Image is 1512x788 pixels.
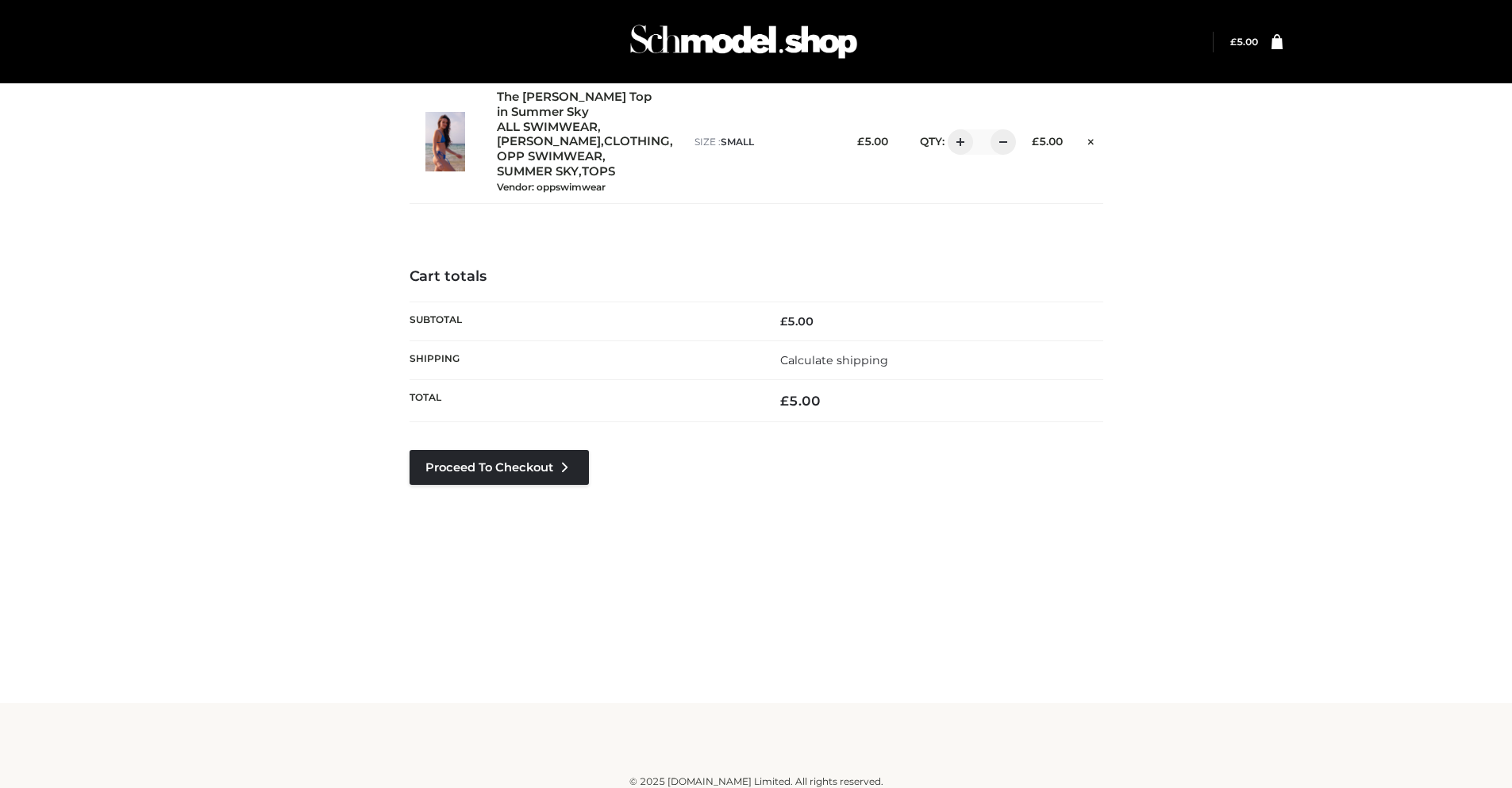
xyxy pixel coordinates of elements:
a: ALL SWIMWEAR [497,120,598,135]
a: OPP SWIMWEAR [497,149,602,164]
img: Schmodel Admin 964 [625,10,863,73]
span: SMALL [721,136,754,148]
a: SUMMER SKY [497,164,579,179]
div: QTY: [904,129,1005,155]
span: £ [857,135,864,148]
th: Total [410,380,756,422]
p: size : [694,135,830,149]
a: TOPS [582,164,615,179]
a: CLOTHING [604,134,670,149]
bdi: 5.00 [1032,135,1063,148]
small: Vendor: oppswimwear [497,181,606,193]
bdi: 5.00 [780,314,814,329]
a: The [PERSON_NAME] Top in Summer Sky [497,90,660,120]
bdi: 5.00 [1230,36,1258,48]
bdi: 5.00 [780,393,821,409]
th: Shipping [410,341,756,380]
a: [PERSON_NAME] [497,134,601,149]
a: Proceed to Checkout [410,450,589,485]
a: £5.00 [1230,36,1258,48]
a: Calculate shipping [780,353,888,367]
span: £ [1032,135,1039,148]
a: Remove this item [1079,129,1102,150]
span: £ [780,314,787,329]
h4: Cart totals [410,268,1103,286]
th: Subtotal [410,302,756,340]
div: , , , , , [497,90,679,194]
span: £ [1230,36,1237,48]
span: £ [780,393,789,409]
bdi: 5.00 [857,135,888,148]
